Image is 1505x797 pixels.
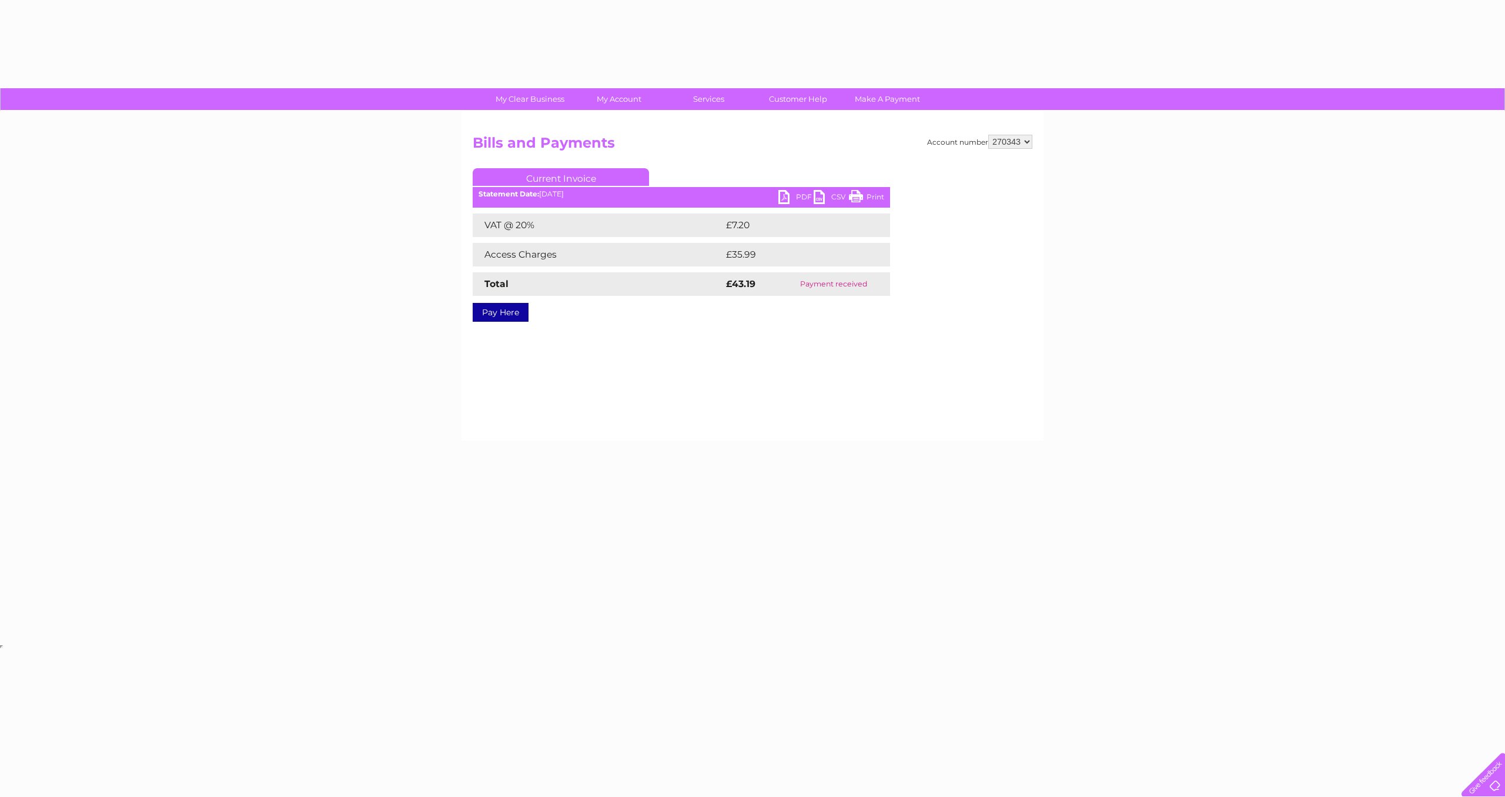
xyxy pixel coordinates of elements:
[473,214,723,237] td: VAT @ 20%
[660,88,757,110] a: Services
[481,88,578,110] a: My Clear Business
[571,88,668,110] a: My Account
[723,214,862,237] td: £7.20
[778,272,890,296] td: Payment received
[778,190,814,207] a: PDF
[814,190,849,207] a: CSV
[750,88,847,110] a: Customer Help
[839,88,936,110] a: Make A Payment
[849,190,884,207] a: Print
[473,168,649,186] a: Current Invoice
[473,303,529,322] a: Pay Here
[473,135,1032,157] h2: Bills and Payments
[484,278,509,289] strong: Total
[927,135,1032,149] div: Account number
[473,243,723,266] td: Access Charges
[726,278,755,289] strong: £43.19
[723,243,867,266] td: £35.99
[473,190,890,198] div: [DATE]
[479,189,539,198] b: Statement Date:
